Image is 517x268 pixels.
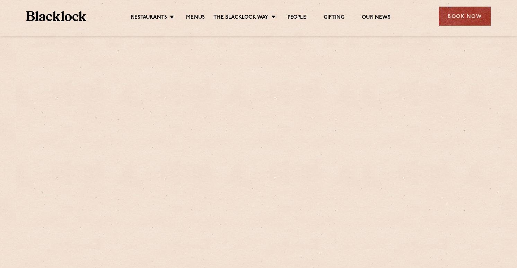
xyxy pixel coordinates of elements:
[186,14,205,22] a: Menus
[324,14,344,22] a: Gifting
[26,11,86,21] img: BL_Textured_Logo-footer-cropped.svg
[288,14,306,22] a: People
[213,14,268,22] a: The Blacklock Way
[131,14,167,22] a: Restaurants
[439,7,491,26] div: Book Now
[362,14,391,22] a: Our News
